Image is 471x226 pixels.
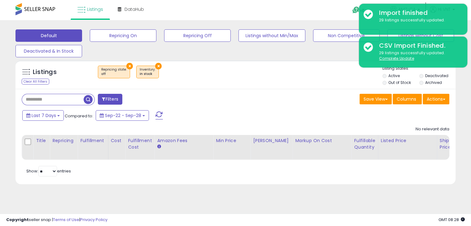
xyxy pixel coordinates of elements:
[26,168,71,174] span: Show: entries
[238,29,305,42] button: Listings without Min/Max
[111,137,123,144] div: Cost
[423,94,449,104] button: Actions
[440,137,452,150] div: Ship Price
[216,137,248,144] div: Min Price
[33,68,57,76] h5: Listings
[295,137,349,144] div: Markup on Cost
[22,79,49,85] div: Clear All Filters
[387,29,454,42] button: Listings without Cost
[80,137,105,144] div: Fulfillment
[157,144,161,150] small: Amazon Fees.
[155,63,162,69] button: ×
[126,63,133,69] button: ×
[388,73,400,78] label: Active
[360,94,392,104] button: Save View
[164,29,231,42] button: Repricing Off
[374,8,463,17] div: Import finished
[379,56,414,61] u: Complete Update
[397,96,416,102] span: Columns
[53,217,79,223] a: Terms of Use
[347,2,380,20] a: Help
[354,137,375,150] div: Fulfillable Quantity
[374,41,463,50] div: CSV Import Finished.
[52,137,75,144] div: Repricing
[22,110,64,121] button: Last 7 Days
[128,137,152,150] div: Fulfillment Cost
[388,80,411,85] label: Out of Stock
[382,66,456,72] p: Listing States:
[96,110,149,121] button: Sep-22 - Sep-28
[374,17,463,23] div: 29 listings successfully updated.
[105,112,141,119] span: Sep-22 - Sep-28
[381,137,434,144] div: Listed Price
[90,29,156,42] button: Repricing On
[425,80,442,85] label: Archived
[15,29,82,42] button: Default
[87,6,103,12] span: Listings
[157,137,211,144] div: Amazon Fees
[98,94,122,105] button: Filters
[15,45,82,57] button: Deactivated & In Stock
[124,6,144,12] span: DataHub
[101,67,127,76] span: Repricing state :
[374,50,463,62] div: 29 listings successfully updated.
[425,73,448,78] label: Deactivated
[101,72,127,76] div: off
[140,72,155,76] div: in stock
[253,137,290,144] div: [PERSON_NAME]
[393,94,422,104] button: Columns
[6,217,107,223] div: seller snap | |
[6,217,29,223] strong: Copyright
[416,126,449,132] div: No relevant data
[352,6,360,14] i: Get Help
[65,113,93,119] span: Compared to:
[313,29,380,42] button: Non Competitive
[438,217,465,223] span: 2025-10-6 08:28 GMT
[32,112,56,119] span: Last 7 Days
[140,67,155,76] span: Inventory :
[36,137,47,144] div: Title
[80,217,107,223] a: Privacy Policy
[293,135,351,160] th: The percentage added to the cost of goods (COGS) that forms the calculator for Min & Max prices.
